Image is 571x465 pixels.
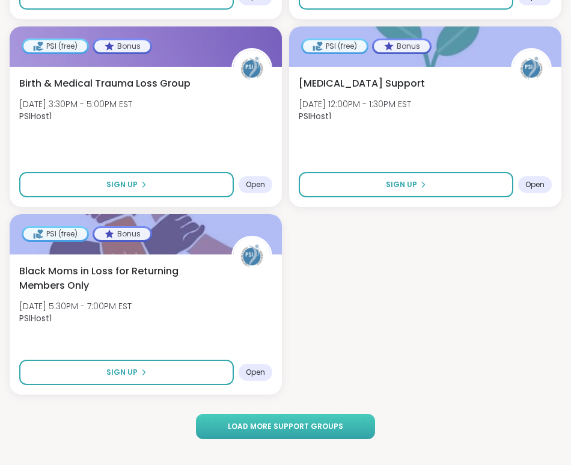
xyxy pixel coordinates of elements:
div: Bonus [94,228,150,240]
span: [MEDICAL_DATA] Support [299,76,425,91]
img: PSIHost1 [513,50,550,87]
span: Open [246,368,265,377]
button: Sign Up [299,172,513,197]
button: Sign Up [19,360,234,385]
div: Bonus [94,40,150,52]
span: Load more support groups [228,421,343,432]
div: PSI (free) [303,40,367,52]
span: [DATE] 5:30PM - 7:00PM EST [19,300,132,312]
span: Sign Up [106,179,138,190]
div: Bonus [374,40,430,52]
b: PSIHost1 [19,312,52,324]
span: [DATE] 12:00PM - 1:30PM EST [299,98,411,110]
img: PSIHost1 [233,50,270,87]
span: Black Moms in Loss for Returning Members Only [19,264,218,293]
span: [DATE] 3:30PM - 5:00PM EST [19,98,132,110]
span: Open [246,180,265,189]
span: Sign Up [106,367,138,378]
div: PSI (free) [23,40,87,52]
button: Load more support groups [196,414,375,439]
span: Sign Up [386,179,417,190]
div: PSI (free) [23,228,87,240]
button: Sign Up [19,172,234,197]
b: PSIHost1 [299,110,331,122]
span: Open [525,180,545,189]
b: PSIHost1 [19,110,52,122]
img: PSIHost1 [233,238,270,275]
span: Birth & Medical Trauma Loss Group [19,76,191,91]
